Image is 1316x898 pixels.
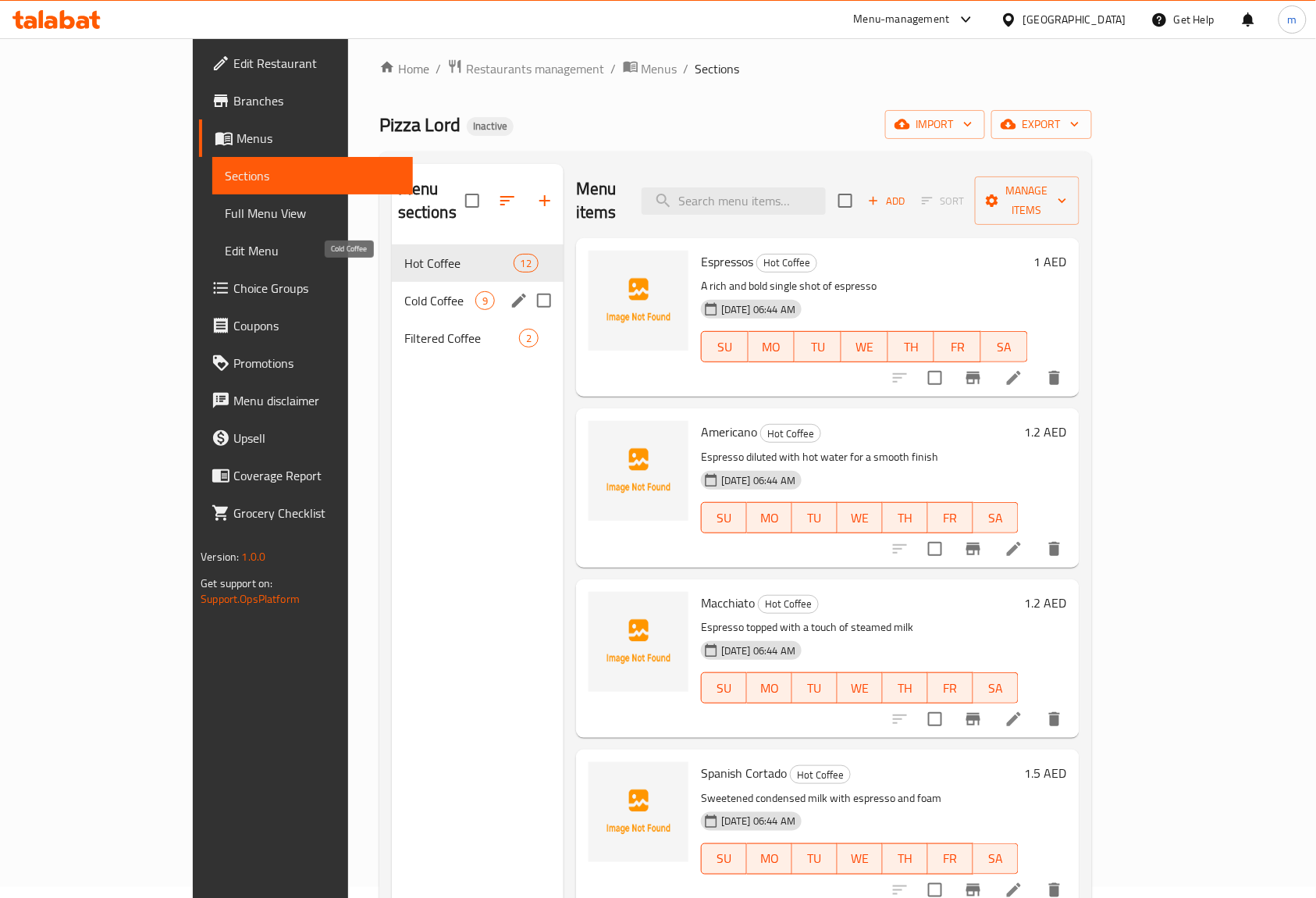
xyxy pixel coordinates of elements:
img: Espressos [589,251,688,351]
span: Menu disclaimer [233,391,400,410]
span: Cold Coffee [404,291,475,310]
div: Filtered Coffee2 [392,319,564,357]
p: Espresso diluted with hot water for a smooth finish [701,447,1019,467]
span: TH [889,507,922,529]
button: SA [973,672,1019,704]
span: Edit Restaurant [233,54,400,73]
span: Inactive [467,119,514,133]
input: search [642,187,826,215]
span: SA [980,677,1012,700]
button: TU [792,502,838,533]
span: Branches [233,91,400,110]
button: FR [928,502,973,533]
button: Branch-specific-item [955,530,992,568]
span: Coverage Report [233,466,400,485]
span: Hot Coffee [757,254,816,272]
span: MO [753,507,786,529]
button: SU [701,843,747,875]
a: Upsell [199,419,413,457]
span: Add item [862,189,912,213]
span: Americano [701,420,757,444]
span: WE [844,847,877,870]
span: Menus [237,129,400,148]
button: SU [701,502,747,533]
p: Sweetened condensed milk with espresso and foam [701,789,1019,808]
span: SA [980,847,1012,870]
span: TH [889,847,922,870]
button: Branch-specific-item [955,700,992,738]
span: TH [889,677,922,700]
span: Upsell [233,429,400,447]
a: Edit menu item [1005,710,1023,729]
div: items [475,291,495,310]
button: Add [862,189,912,213]
span: Edit Menu [225,241,400,260]
div: Hot Coffee [756,254,817,273]
p: Espresso topped with a touch of steamed milk [701,618,1019,637]
span: import [898,115,973,134]
button: WE [841,331,888,362]
span: MO [755,336,789,358]
div: items [519,329,539,347]
nav: breadcrumb [379,59,1092,79]
a: Full Menu View [212,194,413,232]
span: TU [798,507,831,529]
button: delete [1036,359,1073,397]
span: Select to update [919,703,951,736]
h6: 1.2 AED [1025,421,1067,443]
h6: 1.2 AED [1025,592,1067,614]
h6: 1 AED [1034,251,1067,273]
div: Inactive [467,117,514,136]
span: Hot Coffee [761,425,820,443]
span: [DATE] 06:44 AM [715,473,802,488]
span: FR [934,677,967,700]
button: import [885,110,985,139]
span: Spanish Cortado [701,761,787,785]
span: Hot Coffee [791,766,850,784]
button: SU [701,331,749,362]
span: Select section first [912,189,975,213]
button: MO [749,331,795,362]
span: SU [708,507,741,529]
span: SU [708,336,742,358]
span: export [1004,115,1079,134]
li: / [611,59,617,78]
div: Hot Coffee [760,424,821,443]
button: WE [838,502,883,533]
span: Select section [829,184,862,217]
a: Edit menu item [1005,540,1023,558]
span: Hot Coffee [759,595,818,613]
a: Coupons [199,307,413,344]
p: A rich and bold single shot of espresso [701,276,1028,296]
span: Filtered Coffee [404,329,519,347]
a: Menus [199,119,413,157]
div: Hot Coffee12 [392,244,564,282]
span: Select to update [919,362,951,394]
span: SU [708,847,741,870]
a: Support.OpsPlatform [201,589,300,609]
span: FR [934,507,967,529]
button: TH [883,843,928,875]
span: Promotions [233,354,400,372]
span: WE [848,336,882,358]
span: SU [708,677,741,700]
span: Manage items [987,181,1067,220]
span: Get support on: [201,573,272,593]
button: TU [795,331,841,362]
button: MO [747,843,792,875]
button: SA [981,331,1028,362]
span: WE [844,677,877,700]
span: Macchiato [701,591,755,615]
h6: 1.5 AED [1025,762,1067,784]
button: export [991,110,1092,139]
button: TU [792,672,838,704]
button: Branch-specific-item [955,359,992,397]
div: items [514,254,539,273]
button: FR [934,331,981,362]
span: 1.0.0 [242,547,266,567]
button: TH [883,672,928,704]
span: TU [798,677,831,700]
button: MO [747,672,792,704]
img: Macchiato [589,592,688,692]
